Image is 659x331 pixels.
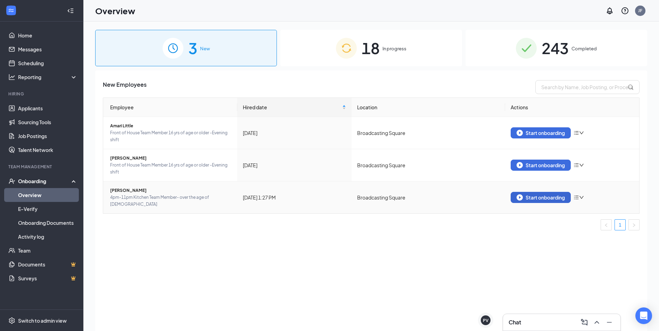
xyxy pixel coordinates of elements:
div: [DATE] 1:27 PM [243,194,346,201]
svg: Notifications [606,7,614,15]
span: down [579,195,584,200]
a: Applicants [18,101,77,115]
button: Minimize [604,317,615,328]
button: ChevronUp [591,317,602,328]
span: bars [574,130,579,136]
a: 1 [615,220,625,230]
svg: Settings [8,317,15,324]
a: Overview [18,188,77,202]
div: PV [483,317,488,323]
span: down [579,163,584,168]
span: Front of House Team Member 16 yrs of age or older -Evening shift [110,162,232,176]
div: Start onboarding [517,130,565,136]
svg: UserCheck [8,178,15,185]
a: Scheduling [18,56,77,70]
a: DocumentsCrown [18,257,77,271]
div: Team Management [8,164,76,170]
span: bars [574,195,579,200]
span: New [200,45,210,52]
th: Employee [103,98,237,117]
td: Broadcasting Square [352,117,505,149]
input: Search by Name, Job Posting, or Process [535,80,640,94]
span: right [632,223,636,227]
a: Job Postings [18,129,77,143]
div: [DATE] [243,129,346,137]
span: Completed [571,45,597,52]
div: Start onboarding [517,194,565,201]
div: [DATE] [243,161,346,169]
div: Onboarding [18,178,72,185]
span: New Employees [103,80,147,94]
span: [PERSON_NAME] [110,187,232,194]
li: Previous Page [601,219,612,230]
a: Talent Network [18,143,77,157]
span: Amari Little [110,122,232,129]
li: 1 [615,219,626,230]
div: Start onboarding [517,162,565,168]
a: E-Verify [18,202,77,216]
button: Start onboarding [511,160,571,171]
li: Next Page [628,219,640,230]
span: 243 [542,36,569,60]
h3: Chat [509,319,521,326]
a: SurveysCrown [18,271,77,285]
svg: QuestionInfo [621,7,629,15]
svg: ChevronUp [593,318,601,326]
svg: ComposeMessage [580,318,588,326]
div: JF [638,8,642,14]
a: Home [18,28,77,42]
button: ComposeMessage [579,317,590,328]
svg: Analysis [8,74,15,80]
button: Start onboarding [511,127,571,138]
span: Front of House Team Member 16 yrs of age or older -Evening shift [110,129,232,143]
svg: Collapse [67,7,74,14]
td: Broadcasting Square [352,181,505,213]
span: Hired date [243,103,341,111]
h1: Overview [95,5,135,17]
button: left [601,219,612,230]
a: Onboarding Documents [18,216,77,230]
div: Hiring [8,91,76,97]
a: Messages [18,42,77,56]
span: down [579,130,584,135]
button: Start onboarding [511,192,571,203]
span: In progress [382,45,406,52]
th: Location [352,98,505,117]
th: Actions [505,98,639,117]
span: 4pm-11pm Kitchen Team Member- over the age of [DEMOGRAPHIC_DATA] [110,194,232,208]
button: right [628,219,640,230]
span: bars [574,162,579,168]
td: Broadcasting Square [352,149,505,181]
a: Activity log [18,230,77,244]
div: Reporting [18,74,78,80]
svg: WorkstreamLogo [8,7,15,14]
span: 3 [188,36,197,60]
span: 18 [362,36,380,60]
span: [PERSON_NAME] [110,155,232,162]
span: left [604,223,608,227]
a: Sourcing Tools [18,115,77,129]
a: Team [18,244,77,257]
div: Switch to admin view [18,317,67,324]
svg: Minimize [605,318,613,326]
div: Open Intercom Messenger [635,307,652,324]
